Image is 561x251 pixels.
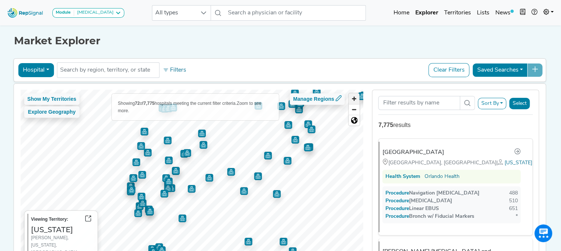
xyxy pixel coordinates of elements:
[284,157,291,165] div: Map marker
[385,189,479,197] div: Navigation [MEDICAL_DATA]
[441,6,474,20] a: Territories
[141,128,148,135] div: Map marker
[18,63,54,77] button: Hospital
[143,101,155,106] b: 7,775
[127,182,135,190] div: Map marker
[128,186,135,194] div: Map marker
[118,101,262,113] span: Zoom to see more.
[180,150,188,158] div: Map marker
[146,208,153,216] div: Map marker
[385,173,420,180] div: Health System
[349,93,360,104] button: Zoom in
[385,213,474,220] div: Bronch w/ Fiducial Markers
[349,104,360,115] button: Zoom out
[313,88,321,96] div: Map marker
[118,101,237,106] span: Showing of hospitals meeting the current filter criteria.
[358,92,366,100] div: Map marker
[161,64,188,76] button: Filters
[56,10,71,15] strong: Module
[74,10,114,16] div: [MEDICAL_DATA]
[127,188,135,195] div: Map marker
[164,184,172,192] div: Map marker
[245,238,252,245] div: Map marker
[378,122,393,128] strong: 7,775
[31,225,94,234] h3: [US_STATE]
[385,205,439,213] div: Linear EBUS
[146,207,154,215] div: Map marker
[273,190,281,198] div: Map marker
[349,115,360,125] span: Reset zoom
[284,121,292,129] div: Map marker
[52,8,124,18] button: Module[MEDICAL_DATA]
[225,5,366,21] input: Search a physician or facility
[165,178,173,185] div: Map marker
[517,6,529,20] button: Intel Book
[139,199,146,207] div: Map marker
[24,93,80,105] button: Show My Territories
[277,102,285,110] div: Map marker
[382,148,444,157] div: [GEOGRAPHIC_DATA]
[145,206,153,213] div: Map marker
[378,96,460,110] input: Search Term
[134,209,142,217] div: Map marker
[164,179,172,186] div: Map marker
[304,144,312,151] div: Map marker
[132,158,140,166] div: Map marker
[378,121,533,130] div: results
[291,136,299,144] div: Map marker
[138,193,145,200] div: Map marker
[280,238,287,245] div: Map marker
[200,141,207,149] div: Map marker
[254,172,262,180] div: Map marker
[295,106,303,113] div: Map marker
[429,63,470,77] button: Clear Filters
[144,149,152,157] div: Map marker
[129,174,137,182] div: Map marker
[160,190,168,197] div: Map marker
[296,99,304,107] div: Map marker
[205,174,213,182] div: Map marker
[349,115,360,125] button: Reset bearing to north
[188,185,195,193] div: Map marker
[308,125,315,133] div: Map marker
[167,184,175,192] div: Map marker
[155,243,163,251] div: Map marker
[492,6,517,20] a: News
[172,167,180,175] div: Map marker
[82,214,94,225] button: Go to territory page
[179,214,186,222] div: Map marker
[288,100,296,108] div: Map marker
[165,157,173,164] div: Map marker
[162,174,170,182] div: Map marker
[137,142,145,150] div: Map marker
[509,98,530,109] button: Select
[152,6,197,20] span: All types
[138,171,146,179] div: Map marker
[290,93,345,105] button: Manage Regions
[305,143,313,151] div: Map marker
[24,106,80,118] button: Explore Geography
[31,216,68,223] label: Viewing Territory:
[385,197,452,205] div: [MEDICAL_DATA]
[183,149,191,157] div: Map marker
[264,152,272,159] div: Map marker
[472,63,528,77] button: Saved Searches
[360,92,368,99] div: Map marker
[412,6,441,20] a: Explorer
[240,187,248,195] div: Map marker
[227,168,235,176] div: Map marker
[474,6,492,20] a: Lists
[382,159,521,167] div: [GEOGRAPHIC_DATA], [GEOGRAPHIC_DATA]
[391,6,412,20] a: Home
[136,202,143,210] div: Map marker
[198,130,206,137] div: Map marker
[135,101,140,106] b: 72
[304,120,312,128] div: Map marker
[164,137,172,144] div: Map marker
[14,35,547,47] h1: Market Explorer
[60,66,156,75] input: Search by region, territory, or state
[478,98,506,109] button: Sort By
